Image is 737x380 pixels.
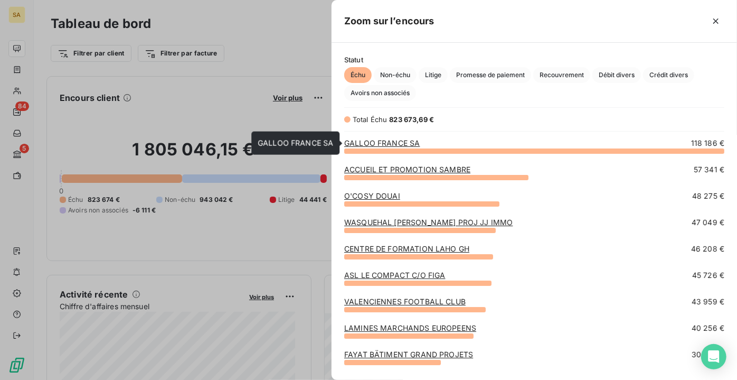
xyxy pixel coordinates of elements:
[701,344,726,369] div: Open Intercom Messenger
[692,349,724,360] span: 30 079 €
[344,218,513,227] a: WASQUEHAL [PERSON_NAME] PROJ JJ IMMO
[344,67,372,83] button: Échu
[374,67,417,83] button: Non-échu
[344,55,724,64] span: Statut
[344,138,420,147] a: GALLOO FRANCE SA
[694,164,724,175] span: 57 341 €
[344,191,400,200] a: O'COSY DOUAI
[533,67,590,83] button: Recouvrement
[450,67,531,83] button: Promesse de paiement
[353,115,388,124] span: Total Échu
[419,67,448,83] button: Litige
[344,323,476,332] a: LAMINES MARCHANDS EUROPEENS
[344,271,445,280] a: ASL LE COMPACT C/O FIGA
[344,14,434,29] h5: Zoom sur l’encours
[643,67,694,83] button: Crédit divers
[692,191,724,201] span: 48 275 €
[344,297,466,306] a: VALENCIENNES FOOTBALL CLUB
[691,138,724,149] span: 118 186 €
[592,67,641,83] button: Débit divers
[332,138,737,368] div: grid
[692,323,724,333] span: 40 256 €
[692,217,724,228] span: 47 049 €
[692,270,724,281] span: 45 726 €
[691,244,724,254] span: 46 208 €
[692,296,724,307] span: 43 959 €
[258,138,333,147] span: GALLOO FRANCE SA
[344,85,416,101] button: Avoirs non associés
[344,350,473,359] a: FAYAT BÄTIMENT GRAND PROJETS
[344,165,470,174] a: ACCUEIL ET PROMOTION SAMBRE
[390,115,434,124] span: 823 673,69 €
[344,244,469,253] a: CENTRE DE FORMATION LAHO GH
